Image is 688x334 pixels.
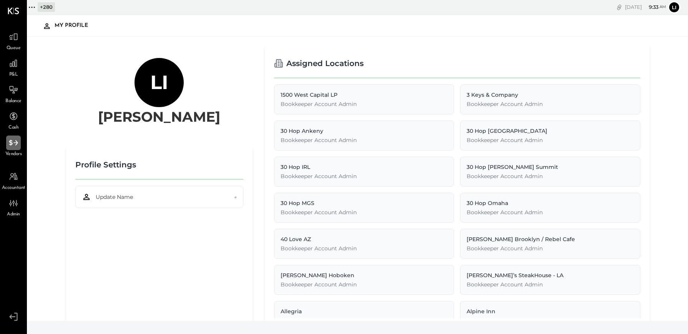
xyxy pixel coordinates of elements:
span: P&L [9,71,18,78]
div: My Profile [55,20,96,32]
button: Li [668,1,680,13]
span: Balance [5,98,22,105]
span: Vendors [5,151,22,158]
a: P&L [0,56,27,78]
span: Queue [7,45,21,52]
div: Bookkeeper Account Admin [281,136,448,144]
span: → [234,193,237,201]
div: Bookkeeper Account Admin [467,281,634,288]
div: Bookkeeper Account Admin [281,317,448,324]
div: Bookkeeper Account Admin [281,281,448,288]
div: 30 Hop [PERSON_NAME] Summit [467,163,634,171]
div: [DATE] [625,3,666,11]
span: Accountant [2,185,25,192]
div: [PERSON_NAME] Brooklyn / Rebel Cafe [467,235,634,243]
a: Cash [0,109,27,131]
h2: [PERSON_NAME] [98,107,220,126]
div: Bookkeeper Account Admin [467,208,634,216]
button: Update Name→ [75,186,243,208]
div: 1500 West Capital LP [281,91,448,99]
div: Bookkeeper Account Admin [467,172,634,180]
span: Cash [8,124,18,131]
div: Bookkeeper Account Admin [467,245,634,252]
span: Admin [7,211,20,218]
div: Bookkeeper Account Admin [281,100,448,108]
h1: Li [150,71,168,94]
h2: Assigned Locations [286,54,364,73]
div: Bookkeeper Account Admin [467,100,634,108]
div: 30 Hop Ankeny [281,127,448,135]
div: 30 Hop [GEOGRAPHIC_DATA] [467,127,634,135]
div: 30 Hop IRL [281,163,448,171]
div: 30 Hop MGS [281,199,448,207]
div: Bookkeeper Account Admin [467,136,634,144]
div: 30 Hop Omaha [467,199,634,207]
div: copy link [615,3,623,11]
h2: Profile Settings [75,155,136,174]
div: 3 Keys & Company [467,91,634,99]
a: Admin [0,196,27,218]
div: Bookkeeper Account Admin [281,172,448,180]
div: Allegria [281,308,448,315]
div: 40 Love AZ [281,235,448,243]
div: + 280 [38,2,55,12]
a: Balance [0,83,27,105]
div: [PERSON_NAME] Hoboken [281,271,448,279]
a: Vendors [0,136,27,158]
div: Alpine Inn [467,308,634,315]
div: [PERSON_NAME]’s SteakHouse - LA [467,271,634,279]
div: Bookkeeper Account Admin [281,245,448,252]
a: Accountant [0,169,27,192]
div: Bookkeeper Account Admin [467,317,634,324]
span: Update Name [96,193,133,201]
a: Queue [0,30,27,52]
div: Bookkeeper Account Admin [281,208,448,216]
